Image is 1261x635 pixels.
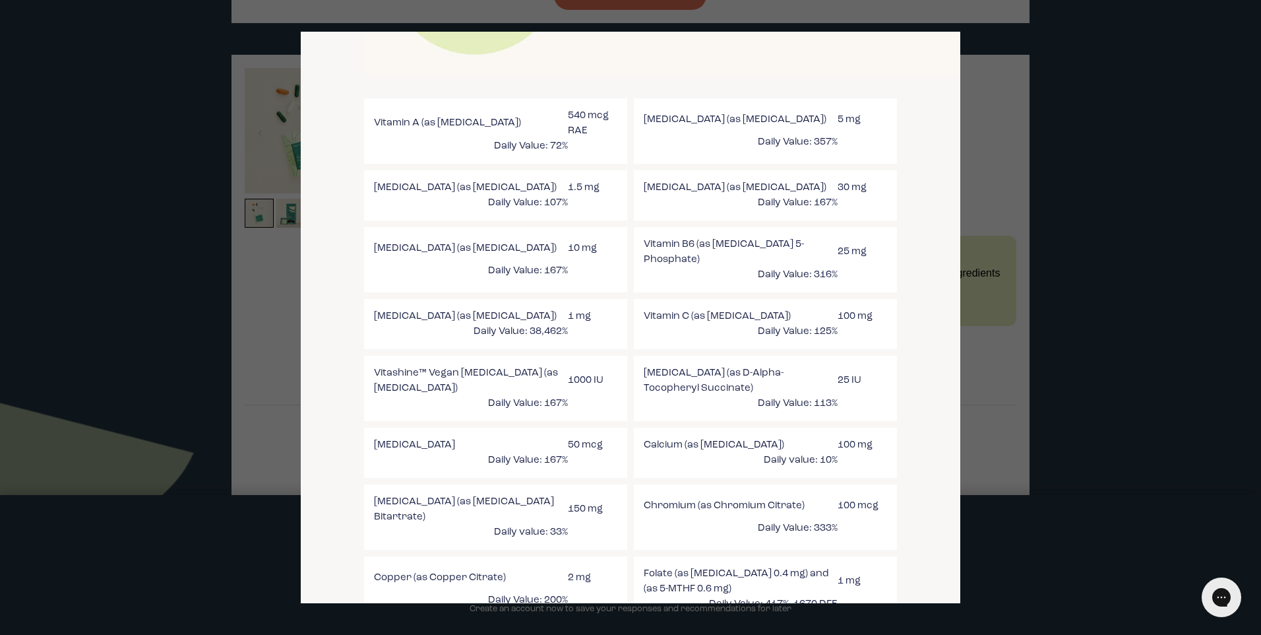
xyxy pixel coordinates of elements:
span: [MEDICAL_DATA] (as [MEDICAL_DATA]) [374,180,568,195]
span: 30 mg [838,180,887,195]
span: Vitamin C (as [MEDICAL_DATA]) [644,309,838,324]
span: 1 mg [838,574,887,589]
span: Daily Value: 125% [644,324,838,339]
span: Daily Value: 38,462% [374,324,568,339]
span: Vitamin B6 (as [MEDICAL_DATA] 5-Phosphate) [644,237,838,267]
span: Daily Value: 72% [374,139,568,154]
span: Daily Value: 333% [644,521,838,536]
span: 150 mg [568,502,617,517]
span: Folate (as [MEDICAL_DATA] 0.4 mg) and (as 5-MTHF 0.6 mg) [644,566,838,597]
span: Daily Value: 107% [374,195,568,211]
span: [MEDICAL_DATA] (as [MEDICAL_DATA]) [374,241,568,256]
span: 100 mg [838,309,887,324]
span: Calcium (as [MEDICAL_DATA]) [644,438,838,453]
span: Daily Value: 167% [374,263,568,279]
span: Daily value: 10% [644,453,838,468]
span: 25 IU [838,373,887,388]
span: Vitashine™ Vegan [MEDICAL_DATA] (as [MEDICAL_DATA]) [374,366,568,396]
span: 25 mg [838,244,887,259]
span: [MEDICAL_DATA] [374,438,568,453]
span: Vitamin A (as [MEDICAL_DATA]) [374,116,568,131]
span: [MEDICAL_DATA] (as [MEDICAL_DATA]) [644,180,838,195]
span: Daily Value: 417%, 1670 DFE [644,597,838,612]
span: Daily value: 33% [374,525,568,540]
span: 50 mcg [568,438,617,453]
span: Daily Value: 113% [644,396,838,411]
span: 2 mg [568,570,617,585]
span: Daily Value: 167% [644,195,838,211]
span: Daily Value: 200% [374,593,568,608]
span: Daily Value: 167% [374,453,568,468]
span: [MEDICAL_DATA] (as D-Alpha-Tocopheryl Succinate) [644,366,838,396]
span: [MEDICAL_DATA] (as [MEDICAL_DATA]) [374,309,568,324]
span: 5 mg [838,112,887,127]
span: Chromium (as Chromium Citrate) [644,498,838,514]
span: Daily Value: 167% [374,396,568,411]
span: 1 mg [568,309,617,324]
span: Daily Value: 357% [644,135,838,150]
span: 100 mcg [838,498,887,514]
span: Daily Value: 316% [644,267,838,283]
span: 1.5 mg [568,180,617,195]
span: [MEDICAL_DATA] (as [MEDICAL_DATA] Bitartrate) [374,494,568,525]
iframe: Gorgias live chat messenger [1195,573,1248,622]
span: Copper (as Copper Citrate) [374,570,568,585]
span: 1000 IU [568,373,617,388]
span: [MEDICAL_DATA] (as [MEDICAL_DATA]) [644,112,838,127]
span: 540 mcg RAE [568,108,617,139]
span: 10 mg [568,241,617,256]
span: 100 mg [838,438,887,453]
